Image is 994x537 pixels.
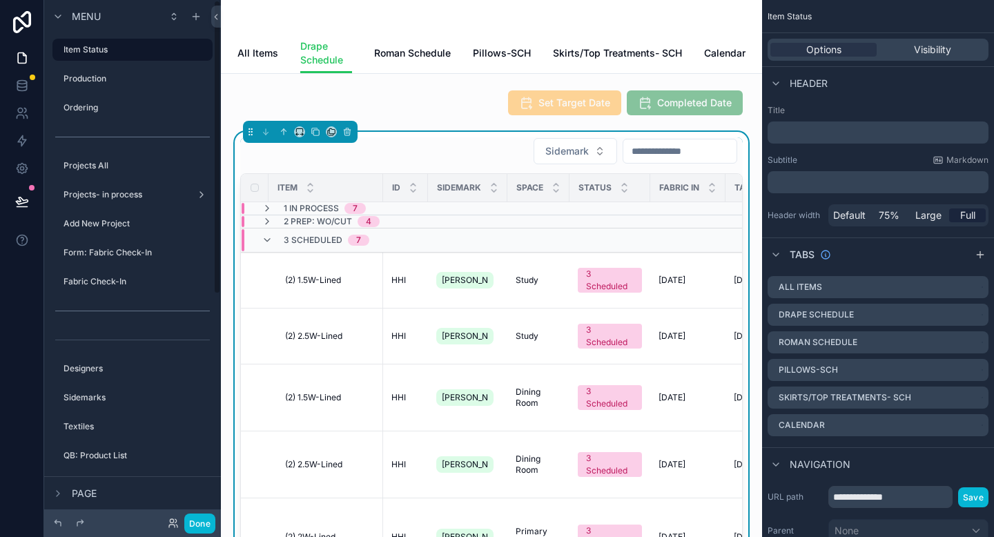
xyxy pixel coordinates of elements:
a: 3 Scheduled [578,452,642,477]
a: 3 Scheduled [578,268,642,293]
button: Save [958,487,988,507]
label: Textiles [64,421,210,432]
span: (2) 1.5W-Lined [285,392,341,403]
div: 3 Scheduled [586,385,634,410]
span: Fabric IN [659,182,699,193]
a: Designers [52,358,213,380]
span: 1 In Process [284,203,339,214]
a: Dining Room [516,453,561,476]
span: Default [833,208,866,222]
label: URL path [768,491,823,502]
a: 3 Scheduled [578,385,642,410]
a: Calendar [704,41,745,68]
a: [DATE] [734,392,809,403]
span: [PERSON_NAME] [442,331,488,342]
a: [PERSON_NAME] [436,453,499,476]
span: Item Status [768,11,812,22]
div: scrollable content [768,171,988,193]
a: Dining Room [516,387,561,409]
label: Production [64,73,210,84]
a: HHI [391,459,420,470]
label: Calendar [779,420,825,431]
span: Calendar [704,46,745,60]
a: QB: Product List [52,445,213,467]
a: Projects All [52,155,213,177]
label: QB: Product List [64,450,210,461]
a: (2) 1.5W-Lined [285,392,375,403]
span: 3 Scheduled [284,235,342,246]
a: [PERSON_NAME] [436,387,499,409]
a: Production [52,68,213,90]
span: (2) 2.5W-Lined [285,459,342,470]
span: Page [72,487,97,500]
span: [DATE] [659,331,685,342]
label: Drape Schedule [779,309,854,320]
button: Done [184,514,215,534]
a: All Items [237,41,278,68]
a: Skirts/Top Treatments- SCH [553,41,682,68]
div: 3 Scheduled [586,324,634,349]
label: Fabric Check-In [64,276,210,287]
span: Status [578,182,612,193]
a: [DATE] [734,331,809,342]
span: HHI [391,392,406,403]
span: [DATE] [659,275,685,286]
label: Projects- in process [64,189,191,200]
span: Pillows-SCH [473,46,531,60]
span: [DATE] [659,459,685,470]
a: Textiles [52,416,213,438]
a: My Profile [52,473,213,496]
span: HHI [391,275,406,286]
a: (2) 2.5W-Lined [285,331,375,342]
a: Drape Schedule [300,34,352,74]
a: (2) 2.5W-Lined [285,459,375,470]
div: 3 Scheduled [586,452,634,477]
div: 7 [356,235,361,246]
span: Roman Schedule [374,46,451,60]
a: Projects- in process [52,184,213,206]
span: [PERSON_NAME] [442,392,488,403]
span: HHI [391,331,406,342]
label: All Items [779,282,822,293]
div: scrollable content [768,121,988,144]
span: 75% [879,208,899,222]
span: Full [960,208,975,222]
span: [DATE] [734,392,761,403]
a: Fabric Check-In [52,271,213,293]
a: [PERSON_NAME] [436,325,499,347]
span: Navigation [790,458,850,471]
a: Roman Schedule [374,41,451,68]
span: All Items [237,46,278,60]
a: Pillows-SCH [473,41,531,68]
span: Large [915,208,942,222]
a: Ordering [52,97,213,119]
span: Menu [72,10,101,23]
span: Space [516,182,543,193]
a: [PERSON_NAME] [436,269,499,291]
label: Sidemarks [64,392,210,403]
span: Study [516,275,538,286]
span: ID [392,182,400,193]
label: Form: Fabric Check-In [64,247,210,258]
span: (2) 2.5W-Lined [285,331,342,342]
a: 3 Scheduled [578,324,642,349]
span: Target Prep [734,182,791,193]
label: Projects All [64,160,210,171]
a: Sidemarks [52,387,213,409]
span: [PERSON_NAME] [442,459,488,470]
span: Skirts/Top Treatments- SCH [553,46,682,60]
span: Header [790,77,828,90]
span: Sidemark [545,144,589,158]
a: HHI [391,392,420,403]
label: Ordering [64,102,210,113]
span: [DATE] [734,331,761,342]
span: [DATE] [659,392,685,403]
span: [PERSON_NAME] [442,275,488,286]
label: Pillows-SCH [779,364,838,375]
a: [DATE] [659,331,717,342]
span: (2) 1.5W-Lined [285,275,341,286]
label: Roman Schedule [779,337,857,348]
span: HHI [391,459,406,470]
a: [DATE] [659,392,717,403]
